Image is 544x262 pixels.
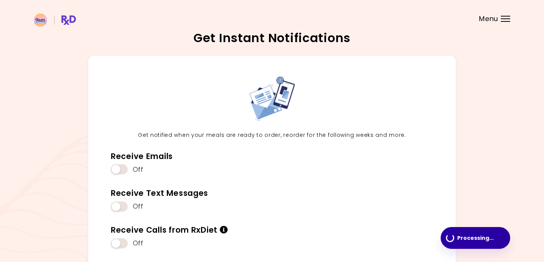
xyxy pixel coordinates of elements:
[111,188,208,198] div: Receive Text Messages
[133,202,144,211] span: Off
[105,131,439,140] p: Get notified when your meals are ready to order, reorder for the following weeks and more.
[457,235,494,241] span: Processing ...
[34,14,76,27] img: RxDiet
[111,151,173,161] div: Receive Emails
[479,15,498,22] span: Menu
[133,165,144,174] span: Off
[34,32,510,44] h2: Get Instant Notifications
[111,225,228,235] div: Receive Calls from RxDiet
[220,226,228,234] i: Info
[441,227,510,249] button: Processing...
[133,239,144,248] span: Off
